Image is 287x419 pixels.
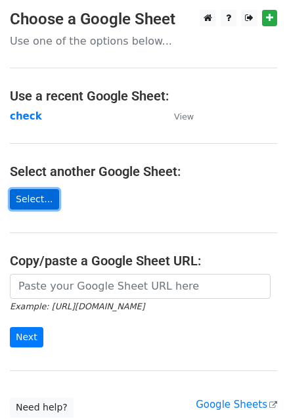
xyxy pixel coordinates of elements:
[10,110,42,122] a: check
[196,399,277,410] a: Google Sheets
[10,301,144,311] small: Example: [URL][DOMAIN_NAME]
[10,34,277,48] p: Use one of the options below...
[10,88,277,104] h4: Use a recent Google Sheet:
[161,110,194,122] a: View
[174,112,194,121] small: View
[221,356,287,419] iframe: Chat Widget
[10,189,59,209] a: Select...
[10,164,277,179] h4: Select another Google Sheet:
[10,397,74,418] a: Need help?
[10,10,277,29] h3: Choose a Google Sheet
[10,253,277,269] h4: Copy/paste a Google Sheet URL:
[10,274,271,299] input: Paste your Google Sheet URL here
[10,327,43,347] input: Next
